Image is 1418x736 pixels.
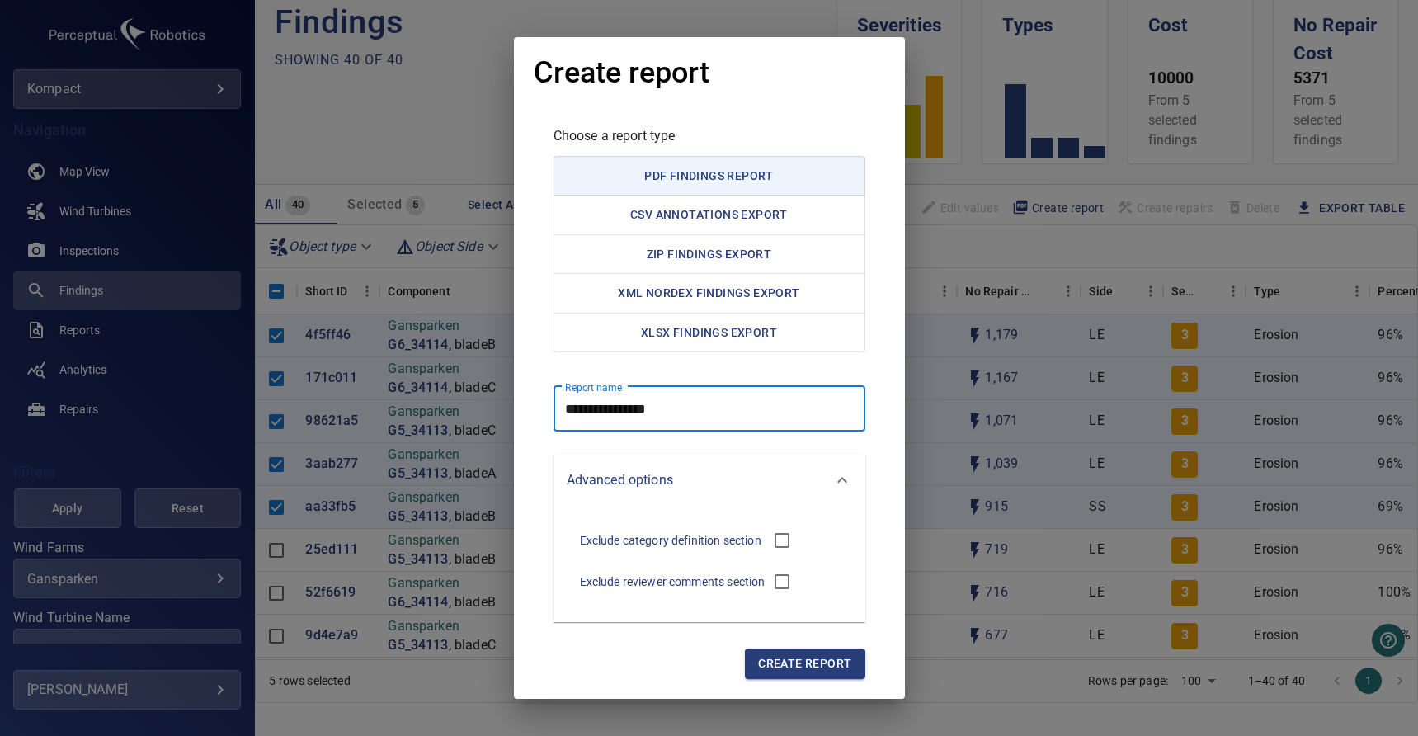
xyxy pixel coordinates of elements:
[554,454,865,507] div: Advanced options
[580,532,766,549] span: Exclude category definition section
[534,57,709,90] h1: Create report
[554,273,865,314] button: XML report containing inspection and damage information plus embedded images
[554,126,865,146] p: Choose a report type
[554,195,865,235] button: Spreadsheet with information about every instance (annotation) of a finding
[554,313,865,353] button: Spreadsheet with information and comments for each finding.
[745,649,864,679] button: Create report
[554,507,865,622] div: Advanced options
[580,573,766,590] span: Exclude reviewer comments section
[554,156,865,196] button: pdf report containing images, information and comments
[567,470,673,490] p: Advanced options
[565,380,622,394] label: Report name
[554,234,865,275] button: zip report containing images, plus a spreadsheet with information and comments
[758,653,851,674] span: Create report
